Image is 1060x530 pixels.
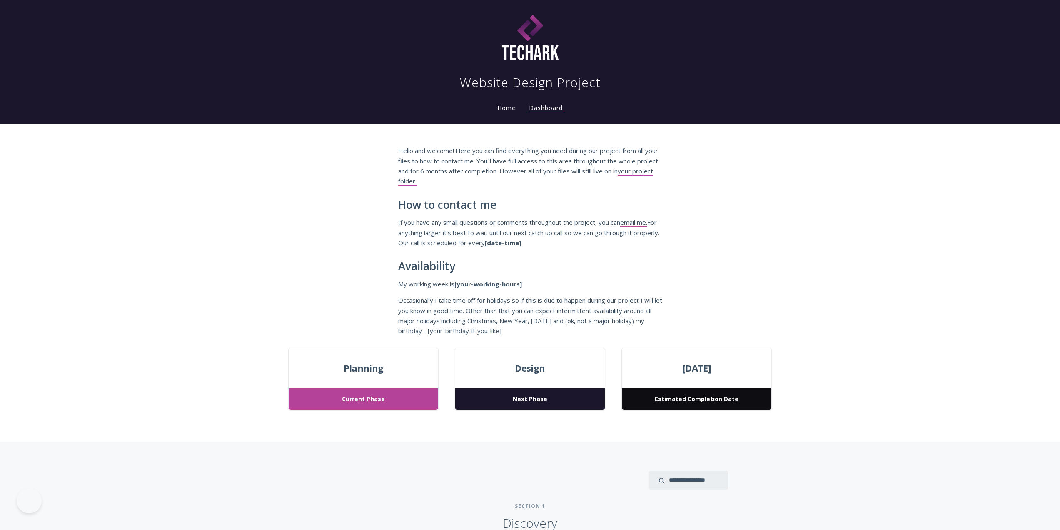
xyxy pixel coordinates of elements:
span: Current Phase [289,388,438,410]
a: email me. [620,218,647,227]
a: Home [496,104,517,112]
span: Estimated Completion Date [622,388,771,410]
iframe: Toggle Customer Support [17,488,42,513]
span: Design [455,361,604,376]
p: My working week is [398,279,662,289]
strong: [date-time] [485,239,521,247]
h1: Website Design Project [460,74,601,91]
p: Occasionally I take time off for holidays so if this is due to happen during our project I will l... [398,295,662,336]
span: Next Phase [455,388,604,410]
span: [DATE] [622,361,771,376]
span: Planning [289,361,438,376]
p: Hello and welcome! Here you can find everything you need during our project from all your files t... [398,146,662,186]
a: Dashboard [527,104,564,113]
input: search input [649,471,728,490]
h2: Availability [398,260,662,273]
strong: [your-working-hours] [454,280,522,288]
p: If you have any small questions or comments throughout the project, you can For anything larger i... [398,217,662,248]
h2: How to contact me [398,199,662,211]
